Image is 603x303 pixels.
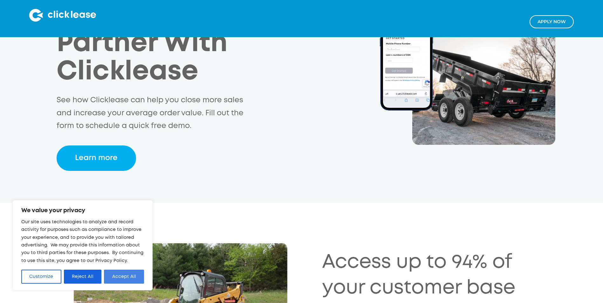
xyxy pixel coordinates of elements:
img: Clicklease logo [29,9,96,22]
span: Our site uses technologies to analyze and record activity for purposes such as compliance to impr... [21,220,143,263]
img: Novae Trailers Partner img [412,2,555,145]
p: See how Clicklease can help you close more sales and increase your average order value. Fill out ... [57,94,255,132]
div: We value your privacy [13,200,153,290]
button: Customize [21,270,61,284]
button: Reject All [64,270,102,284]
button: Accept All [104,270,144,284]
p: We value your privacy [21,207,144,214]
a: Apply NOw [530,15,574,28]
h1: Partner With Clicklease [57,30,297,86]
a: Learn more [57,145,136,171]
